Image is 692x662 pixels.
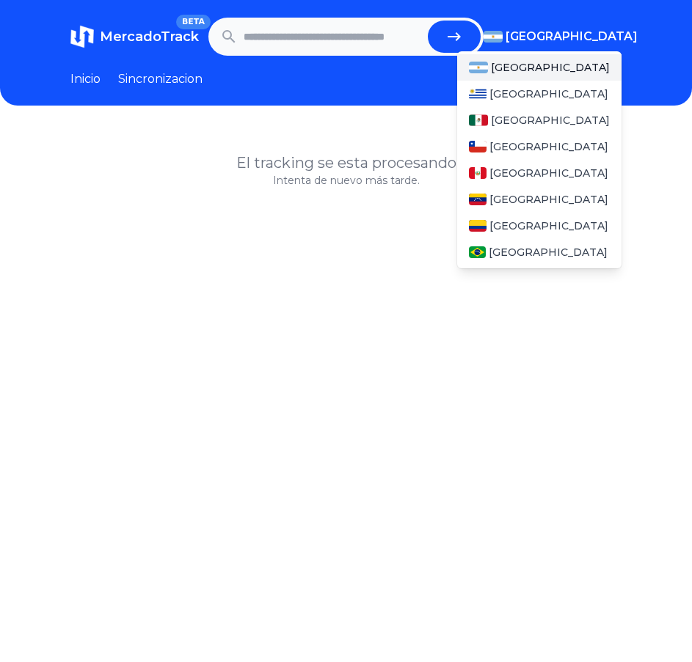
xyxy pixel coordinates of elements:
a: Argentina[GEOGRAPHIC_DATA] [457,54,622,81]
img: Chile [469,141,487,152]
img: Mexico [469,114,488,126]
img: Argentina [484,31,503,43]
span: [GEOGRAPHIC_DATA] [489,245,608,260]
img: Argentina [469,62,488,73]
span: [GEOGRAPHIC_DATA] [506,28,638,45]
img: Peru [469,167,487,179]
a: Peru[GEOGRAPHIC_DATA] [457,160,622,186]
a: Venezuela[GEOGRAPHIC_DATA] [457,186,622,213]
button: [GEOGRAPHIC_DATA] [484,28,622,45]
span: [GEOGRAPHIC_DATA] [491,113,610,128]
span: [GEOGRAPHIC_DATA] [489,218,608,233]
a: Sincronizacion [118,70,203,88]
a: Chile[GEOGRAPHIC_DATA] [457,133,622,160]
p: Intenta de nuevo más tarde. [70,173,622,188]
a: Mexico[GEOGRAPHIC_DATA] [457,107,622,133]
span: [GEOGRAPHIC_DATA] [489,139,608,154]
img: Brasil [469,246,486,258]
img: Colombia [469,220,487,232]
span: [GEOGRAPHIC_DATA] [489,87,608,101]
a: Inicio [70,70,101,88]
a: Uruguay[GEOGRAPHIC_DATA] [457,81,622,107]
span: [GEOGRAPHIC_DATA] [489,192,608,207]
a: Brasil[GEOGRAPHIC_DATA] [457,239,622,265]
a: MercadoTrackBETA [70,25,199,48]
img: MercadoTrack [70,25,94,48]
a: Colombia[GEOGRAPHIC_DATA] [457,213,622,239]
span: [GEOGRAPHIC_DATA] [491,60,610,75]
h1: El tracking se esta procesando [70,152,622,173]
img: Venezuela [469,194,487,205]
span: MercadoTrack [100,29,199,45]
span: [GEOGRAPHIC_DATA] [489,166,608,180]
span: BETA [176,15,211,29]
img: Uruguay [469,88,487,100]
